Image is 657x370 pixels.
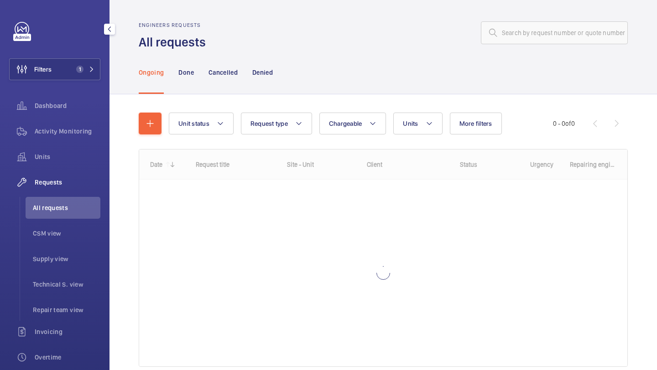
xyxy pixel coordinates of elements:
[553,120,575,127] span: 0 - 0 0
[35,101,100,110] span: Dashboard
[33,254,100,263] span: Supply view
[35,152,100,161] span: Units
[35,353,100,362] span: Overtime
[35,178,100,187] span: Requests
[565,120,571,127] span: of
[178,120,209,127] span: Unit status
[33,203,100,212] span: All requests
[33,305,100,314] span: Repair team view
[33,280,100,289] span: Technical S. view
[34,65,52,74] span: Filters
[139,22,211,28] h2: Engineers requests
[9,58,100,80] button: Filters1
[459,120,492,127] span: More filters
[250,120,288,127] span: Request type
[241,113,312,134] button: Request type
[403,120,418,127] span: Units
[178,68,193,77] p: Done
[393,113,442,134] button: Units
[481,21,628,44] input: Search by request number or quote number
[319,113,386,134] button: Chargeable
[329,120,362,127] span: Chargeable
[35,327,100,336] span: Invoicing
[139,68,164,77] p: Ongoing
[139,34,211,51] h1: All requests
[209,68,238,77] p: Cancelled
[252,68,273,77] p: Denied
[169,113,234,134] button: Unit status
[35,127,100,136] span: Activity Monitoring
[33,229,100,238] span: CSM view
[76,66,83,73] span: 1
[450,113,502,134] button: More filters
